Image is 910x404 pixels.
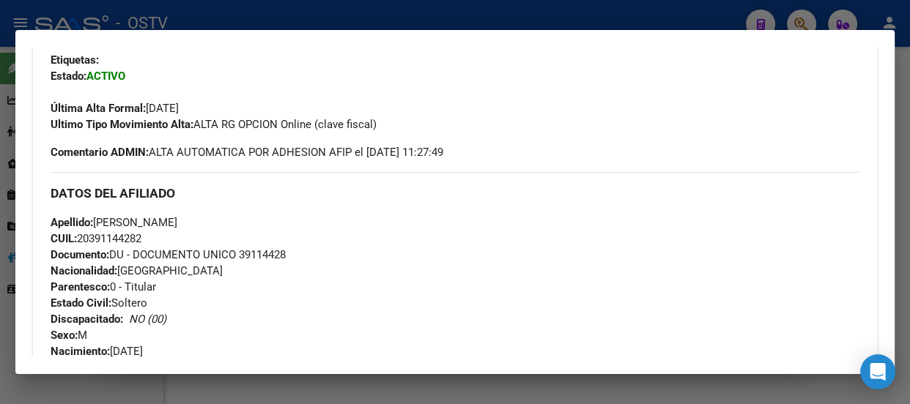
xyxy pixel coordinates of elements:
[51,53,99,67] strong: Etiquetas:
[51,280,110,293] strong: Parentesco:
[51,329,87,342] span: M
[51,185,859,201] h3: DATOS DEL AFILIADO
[51,118,193,131] strong: Ultimo Tipo Movimiento Alta:
[51,345,143,358] span: [DATE]
[51,329,78,342] strong: Sexo:
[51,102,179,115] span: [DATE]
[51,118,377,131] span: ALTA RG OPCION Online (clave fiscal)
[51,216,177,229] span: [PERSON_NAME]
[51,313,123,326] strong: Discapacitado:
[51,102,146,115] strong: Última Alta Formal:
[860,354,895,389] div: Open Intercom Messenger
[51,296,147,310] span: Soltero
[51,264,117,277] strong: Nacionalidad:
[51,70,86,83] strong: Estado:
[51,345,110,358] strong: Nacimiento:
[51,232,141,245] span: 20391144282
[51,248,286,261] span: DU - DOCUMENTO UNICO 39114428
[51,280,156,293] span: 0 - Titular
[51,144,443,160] span: ALTA AUTOMATICA POR ADHESION AFIP el [DATE] 11:27:49
[129,313,166,326] i: NO (00)
[51,146,149,159] strong: Comentario ADMIN:
[51,216,93,229] strong: Apellido:
[86,70,125,83] strong: ACTIVO
[51,264,223,277] span: [GEOGRAPHIC_DATA]
[51,232,77,245] strong: CUIL:
[51,296,111,310] strong: Estado Civil:
[51,248,109,261] strong: Documento:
